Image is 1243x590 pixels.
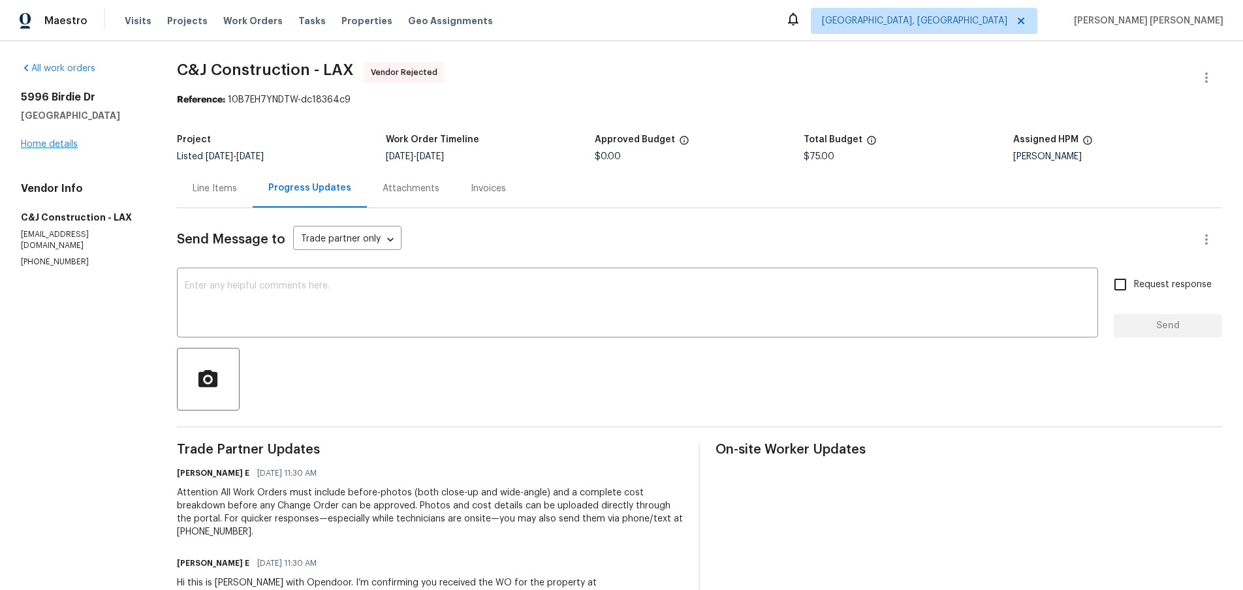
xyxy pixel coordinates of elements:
span: [DATE] [417,152,444,161]
span: [PERSON_NAME] [PERSON_NAME] [1069,14,1223,27]
span: [DATE] 11:30 AM [257,557,317,570]
a: All work orders [21,64,95,73]
h5: Approved Budget [595,135,675,144]
div: Trade partner only [293,229,401,251]
span: [DATE] [236,152,264,161]
h5: [GEOGRAPHIC_DATA] [21,109,146,122]
span: Visits [125,14,151,27]
div: 10B7EH7YNDTW-dc18364c9 [177,93,1222,106]
b: Reference: [177,95,225,104]
span: Request response [1134,278,1212,292]
h5: Work Order Timeline [386,135,479,144]
div: [PERSON_NAME] [1013,152,1222,161]
span: $0.00 [595,152,621,161]
span: Tasks [298,16,326,25]
h6: [PERSON_NAME] E [177,467,249,480]
span: Send Message to [177,233,285,246]
h5: Total Budget [804,135,862,144]
span: Trade Partner Updates [177,443,684,456]
span: Maestro [44,14,87,27]
span: Geo Assignments [408,14,493,27]
span: Listed [177,152,264,161]
span: - [386,152,444,161]
span: C&J Construction - LAX [177,62,354,78]
p: [EMAIL_ADDRESS][DOMAIN_NAME] [21,229,146,251]
span: The total cost of line items that have been proposed by Opendoor. This sum includes line items th... [866,135,877,152]
span: [GEOGRAPHIC_DATA], [GEOGRAPHIC_DATA] [822,14,1007,27]
span: Projects [167,14,208,27]
h4: Vendor Info [21,182,146,195]
span: On-site Worker Updates [716,443,1222,456]
h5: C&J Construction - LAX [21,211,146,224]
div: Attention All Work Orders must include before-photos (both close-up and wide-angle) and a complet... [177,486,684,538]
span: [DATE] 11:30 AM [257,467,317,480]
span: Work Orders [223,14,283,27]
div: Attachments [383,182,439,195]
div: Line Items [193,182,237,195]
span: The hpm assigned to this work order. [1082,135,1093,152]
span: The total cost of line items that have been approved by both Opendoor and the Trade Partner. This... [679,135,689,152]
span: Properties [341,14,392,27]
h6: [PERSON_NAME] E [177,557,249,570]
p: [PHONE_NUMBER] [21,256,146,268]
span: $75.00 [804,152,834,161]
div: Progress Updates [268,181,351,194]
h2: 5996 Birdie Dr [21,91,146,104]
a: Home details [21,140,78,149]
h5: Project [177,135,211,144]
span: - [206,152,264,161]
span: [DATE] [386,152,413,161]
div: Invoices [471,182,506,195]
h5: Assigned HPM [1013,135,1078,144]
span: [DATE] [206,152,233,161]
span: Vendor Rejected [371,66,443,79]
